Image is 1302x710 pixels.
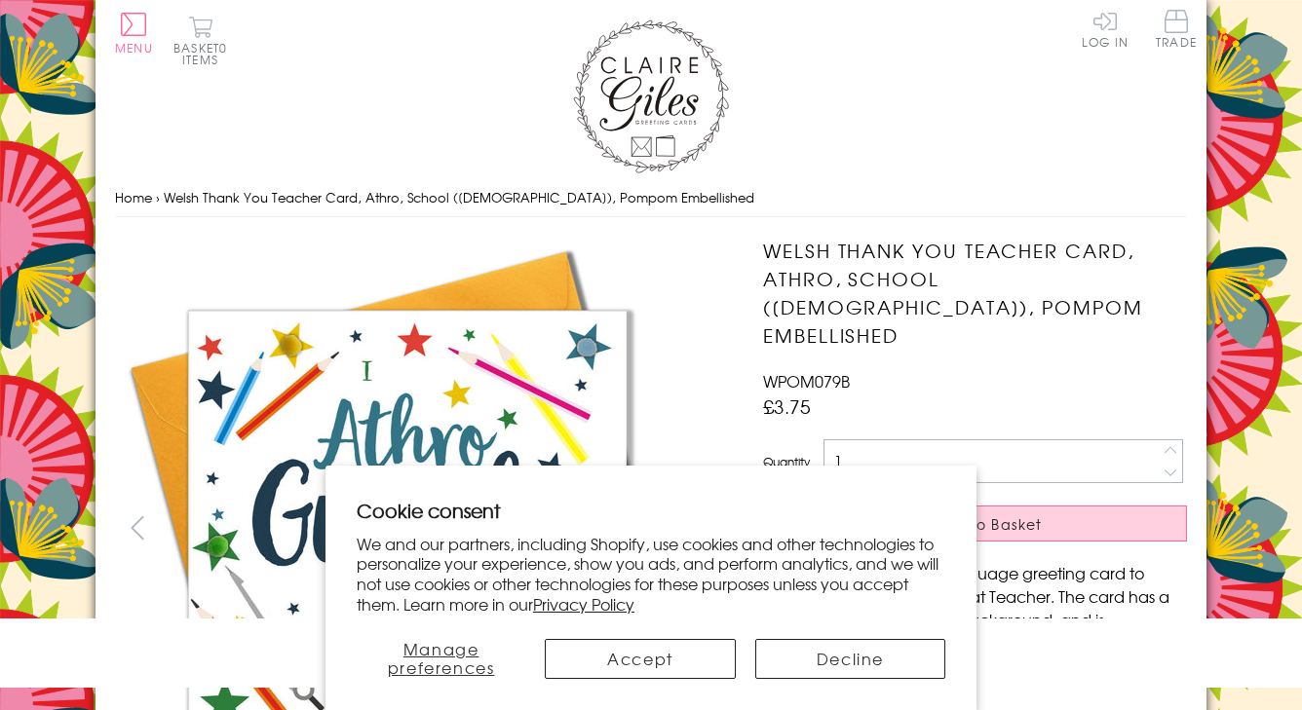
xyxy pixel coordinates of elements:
a: Log In [1082,10,1129,48]
nav: breadcrumbs [115,178,1187,218]
label: Quantity [763,453,810,470]
span: › [156,188,160,206]
img: Claire Giles Greetings Cards [573,19,729,173]
a: Privacy Policy [533,592,634,616]
button: Decline [755,639,945,679]
button: Basket0 items [173,16,227,65]
a: Home [115,188,152,206]
span: Manage preferences [388,637,495,679]
span: 0 items [182,39,227,68]
span: £3.75 [763,392,811,420]
button: Menu [115,13,153,54]
span: Add to Basket [932,514,1043,534]
button: Manage preferences [357,639,525,679]
a: Trade [1156,10,1197,52]
p: We and our partners, including Shopify, use cookies and other technologies to personalize your ex... [357,534,945,615]
span: Menu [115,39,153,56]
button: Accept [545,639,735,679]
h2: Cookie consent [357,497,945,524]
span: Welsh Thank You Teacher Card, Athro, School ([DEMOGRAPHIC_DATA]), Pompom Embellished [164,188,754,206]
h1: Welsh Thank You Teacher Card, Athro, School ([DEMOGRAPHIC_DATA]), Pompom Embellished [763,237,1187,349]
span: WPOM079B [763,369,850,392]
span: Trade [1156,10,1197,48]
button: prev [115,505,159,549]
